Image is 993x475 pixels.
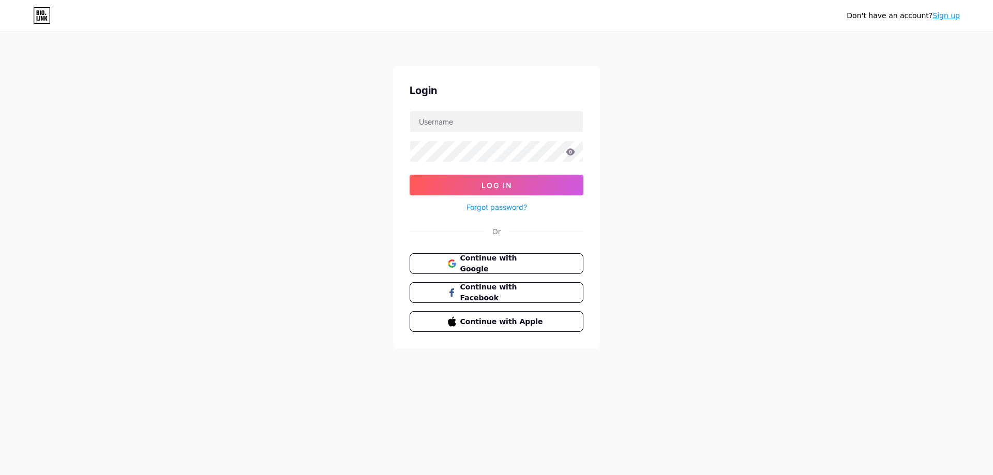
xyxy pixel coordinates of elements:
[460,316,546,327] span: Continue with Apple
[482,181,512,190] span: Log In
[410,111,583,132] input: Username
[492,226,501,237] div: Or
[410,253,583,274] button: Continue with Google
[410,282,583,303] button: Continue with Facebook
[467,202,527,212] a: Forgot password?
[847,10,960,21] div: Don't have an account?
[932,11,960,20] a: Sign up
[410,175,583,195] button: Log In
[460,282,546,303] span: Continue with Facebook
[410,311,583,332] button: Continue with Apple
[460,253,546,274] span: Continue with Google
[410,83,583,98] div: Login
